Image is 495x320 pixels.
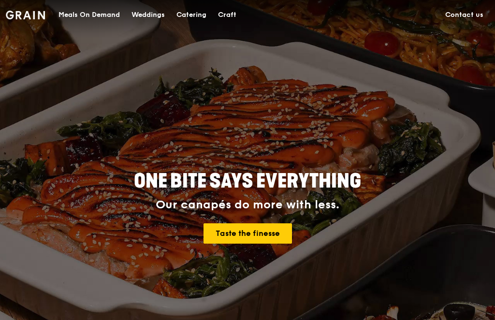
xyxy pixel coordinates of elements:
[176,0,206,29] div: Catering
[218,0,236,29] div: Craft
[131,0,165,29] div: Weddings
[134,170,361,193] span: ONE BITE SAYS EVERYTHING
[80,198,414,212] div: Our canapés do more with less.
[212,0,242,29] a: Craft
[204,223,292,244] a: Taste the finesse
[126,0,171,29] a: Weddings
[6,11,45,19] img: Grain
[171,0,212,29] a: Catering
[58,0,120,29] div: Meals On Demand
[439,0,489,29] a: Contact us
